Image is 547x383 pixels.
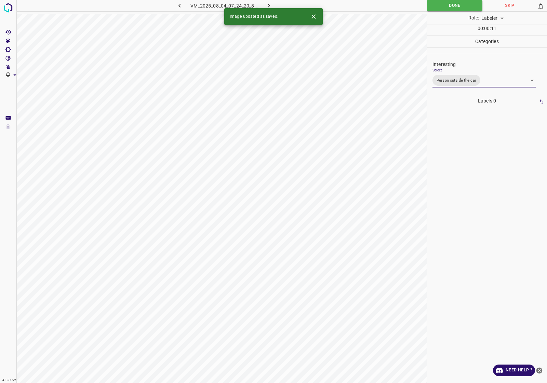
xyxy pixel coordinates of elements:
[484,25,490,32] p: 00
[2,2,14,14] img: logo
[535,365,544,376] button: close-help
[429,95,545,107] p: Labels 0
[427,12,547,25] div: Role:
[1,378,18,383] div: 4.3.6-dev2
[481,13,506,23] div: Labeler
[427,36,547,47] p: Categories
[493,365,535,376] a: Need Help ?
[478,25,496,36] div: : :
[432,73,536,87] div: Person outside the car
[432,61,547,68] p: Interesting
[190,2,258,11] h6: VM_2025_08_04_07_24_20_876_04.gif
[307,10,320,23] button: Close
[491,25,496,32] p: 11
[432,77,480,84] span: Person outside the car
[432,67,442,72] label: Select
[230,14,278,20] span: Image updated as saved.
[478,25,483,32] p: 00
